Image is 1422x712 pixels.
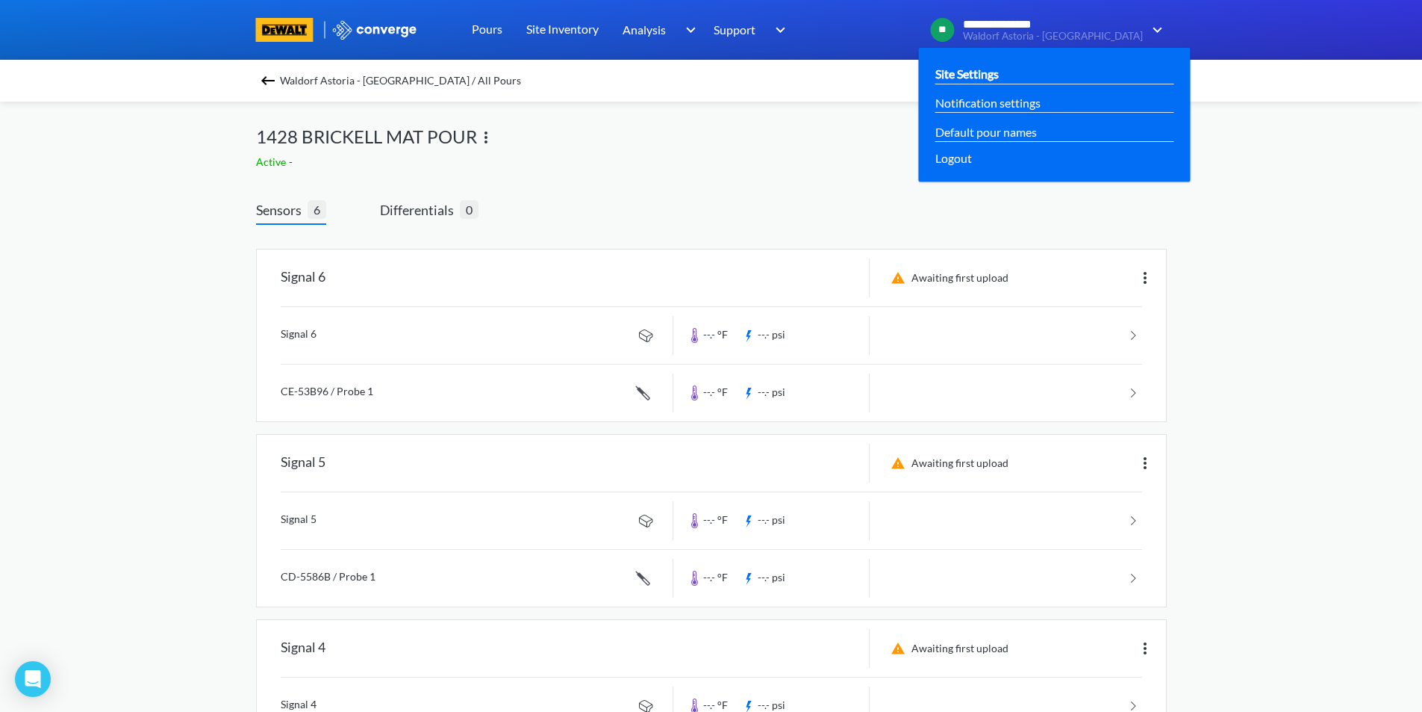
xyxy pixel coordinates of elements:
img: downArrow.svg [676,21,700,39]
div: Awaiting first upload [882,640,1013,657]
img: more.svg [1136,640,1154,657]
div: Open Intercom Messenger [15,661,51,697]
span: Support [714,20,755,39]
img: downArrow.svg [1143,21,1167,39]
span: Analysis [623,20,666,39]
img: more.svg [1136,269,1154,287]
div: Signal 4 [281,629,325,668]
span: Waldorf Astoria - [GEOGRAPHIC_DATA] [963,31,1143,42]
span: 0 [460,200,478,219]
img: logo_ewhite.svg [331,20,418,40]
span: 6 [308,200,326,219]
span: - [289,155,296,168]
div: Signal 5 [281,444,325,483]
img: downArrow.svg [766,21,790,39]
span: Waldorf Astoria - [GEOGRAPHIC_DATA] / All Pours [280,70,521,91]
img: more.svg [477,129,495,146]
span: Logout [935,149,972,167]
div: Awaiting first upload [882,454,1013,472]
a: Site Settings [935,64,999,83]
span: Sensors [256,199,308,220]
a: Default pour names [935,123,1037,141]
span: Active [256,155,289,168]
img: more.svg [1136,454,1154,472]
img: backspace.svg [259,72,277,90]
div: Signal 6 [281,259,325,297]
span: 1428 BRICKELL MAT POUR [256,123,477,151]
img: branding logo [256,18,314,42]
span: Differentials [380,199,460,220]
a: branding logo [256,18,331,42]
div: Awaiting first upload [882,269,1013,287]
a: Notification settings [935,93,1041,112]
